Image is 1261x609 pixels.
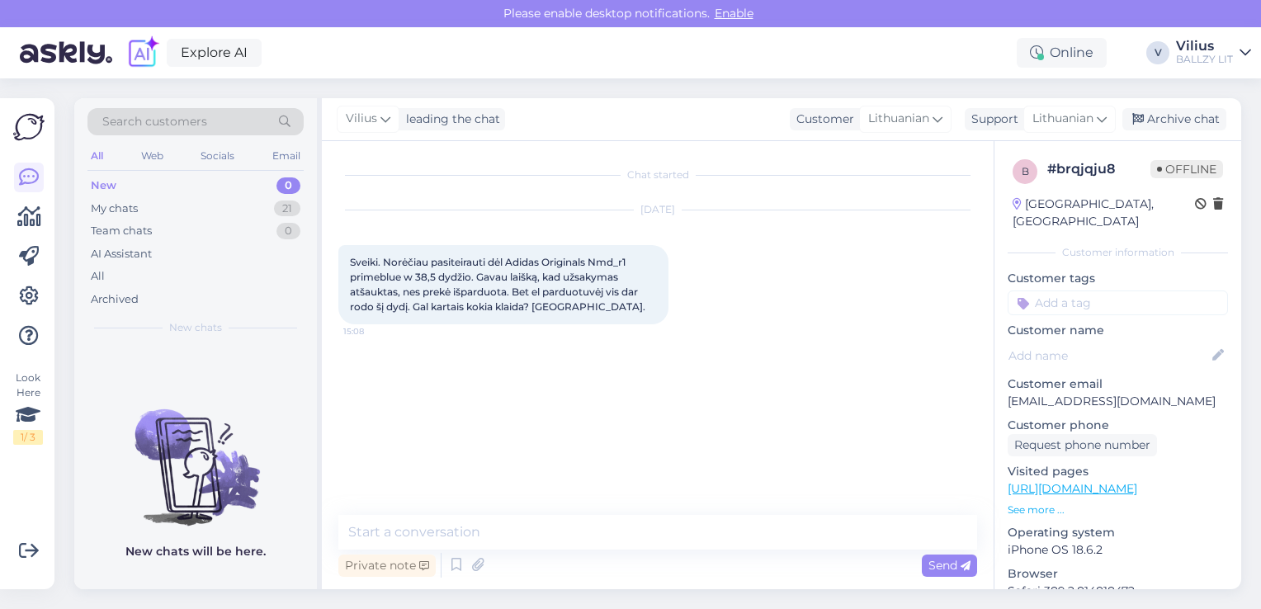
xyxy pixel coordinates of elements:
[1150,160,1223,178] span: Offline
[1176,40,1233,53] div: Vilius
[169,320,222,335] span: New chats
[13,430,43,445] div: 1 / 3
[125,35,160,70] img: explore-ai
[197,145,238,167] div: Socials
[1008,583,1228,600] p: Safari 389.2.814818472
[350,256,645,313] span: Sveiki. Norėčiau pasiteirauti dėl Adidas Originals Nmd_r1 primeblue w 38,5 dydžio. Gavau laišką, ...
[1176,40,1251,66] a: ViliusBALLZY LIT
[1017,38,1107,68] div: Online
[91,246,152,262] div: AI Assistant
[269,145,304,167] div: Email
[167,39,262,67] a: Explore AI
[1008,322,1228,339] p: Customer name
[790,111,854,128] div: Customer
[274,201,300,217] div: 21
[1022,165,1029,177] span: b
[276,177,300,194] div: 0
[399,111,500,128] div: leading the chat
[276,223,300,239] div: 0
[102,113,207,130] span: Search customers
[1013,196,1195,230] div: [GEOGRAPHIC_DATA], [GEOGRAPHIC_DATA]
[965,111,1018,128] div: Support
[91,291,139,308] div: Archived
[91,223,152,239] div: Team chats
[1032,110,1093,128] span: Lithuanian
[138,145,167,167] div: Web
[868,110,929,128] span: Lithuanian
[1008,417,1228,434] p: Customer phone
[1008,503,1228,517] p: See more ...
[87,145,106,167] div: All
[91,268,105,285] div: All
[13,111,45,143] img: Askly Logo
[1008,375,1228,393] p: Customer email
[74,380,317,528] img: No chats
[1008,541,1228,559] p: iPhone OS 18.6.2
[1008,393,1228,410] p: [EMAIL_ADDRESS][DOMAIN_NAME]
[1122,108,1226,130] div: Archive chat
[1047,159,1150,179] div: # brqjqju8
[1008,290,1228,315] input: Add a tag
[346,110,377,128] span: Vilius
[710,6,758,21] span: Enable
[13,371,43,445] div: Look Here
[1008,270,1228,287] p: Customer tags
[1008,565,1228,583] p: Browser
[338,202,977,217] div: [DATE]
[338,168,977,182] div: Chat started
[1008,463,1228,480] p: Visited pages
[1008,347,1209,365] input: Add name
[338,555,436,577] div: Private note
[1146,41,1169,64] div: V
[91,201,138,217] div: My chats
[91,177,116,194] div: New
[1008,481,1137,496] a: [URL][DOMAIN_NAME]
[1176,53,1233,66] div: BALLZY LIT
[125,543,266,560] p: New chats will be here.
[1008,434,1157,456] div: Request phone number
[1008,524,1228,541] p: Operating system
[343,325,405,338] span: 15:08
[928,558,971,573] span: Send
[1008,245,1228,260] div: Customer information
